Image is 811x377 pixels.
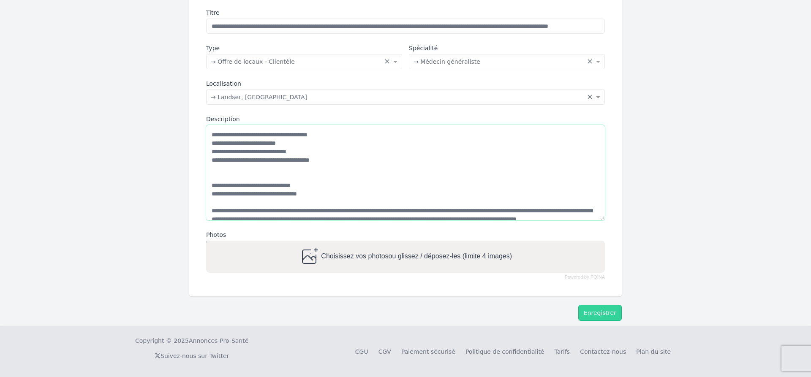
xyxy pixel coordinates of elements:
label: Description [206,115,605,123]
a: Plan du site [636,348,671,355]
a: Annonces-Pro-Santé [189,336,248,345]
label: Photos [206,231,605,239]
span: Clear all [384,57,391,66]
div: ou glissez / déposez-les (limite 4 images) [299,247,512,267]
label: Spécialité [409,44,605,52]
a: Tarifs [554,348,570,355]
label: Titre [206,8,605,17]
a: Contactez-nous [580,348,626,355]
label: Type [206,44,402,52]
a: CGU [355,348,368,355]
span: Clear all [587,57,594,66]
a: Paiement sécurisé [401,348,455,355]
span: Choisissez vos photos [321,253,388,260]
div: Copyright © 2025 [135,336,248,345]
label: Localisation [206,79,605,88]
button: Enregistrer [578,305,622,321]
a: Suivez-nous sur Twitter [155,353,229,359]
a: Politique de confidentialité [465,348,544,355]
span: Clear all [587,93,594,101]
a: CGV [378,348,391,355]
a: Powered by PQINA [565,275,605,279]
